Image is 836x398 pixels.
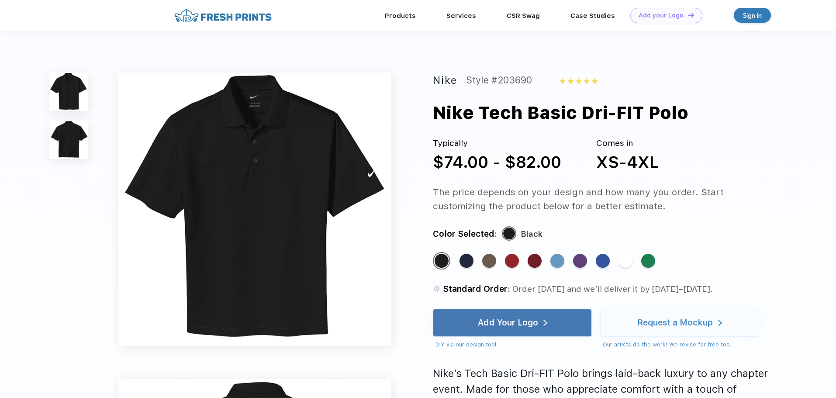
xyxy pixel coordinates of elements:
[718,320,722,326] img: white arrow
[505,254,519,268] div: Pro Red
[576,78,581,83] img: yellow_star.svg
[49,73,88,111] img: func=resize&h=100
[385,12,416,20] a: Products
[118,73,391,346] img: func=resize&h=640
[596,254,610,268] div: Varsity Royal
[478,318,538,327] div: Add Your Logo
[592,78,597,83] img: yellow_star.svg
[596,137,659,150] div: Comes in
[543,320,547,326] img: white arrow
[433,227,497,241] div: Color Selected:
[433,285,441,293] img: standard order
[637,318,713,327] div: Request a Mockup
[584,78,589,83] img: yellow_star.svg
[435,340,592,349] div: DIY via our design tool.
[433,137,561,150] div: Typically
[568,78,573,83] img: yellow_star.svg
[743,10,762,21] div: Sign in
[734,8,771,23] a: Sign in
[573,254,587,268] div: Varsity Purple
[641,254,655,268] div: Luck Green
[433,150,561,174] div: $74.00 - $82.00
[435,254,449,268] div: Black
[528,254,542,268] div: Team Red
[433,185,776,213] div: The price depends on your design and how many you order. Start customizing the product below for ...
[639,12,684,19] div: Add your Logo
[433,100,688,126] div: Nike Tech Basic Dri-FIT Polo
[596,150,659,174] div: XS-4XL
[172,8,274,23] img: fo%20logo%202.webp
[433,73,457,88] div: Nike
[550,254,564,268] div: University Blue
[688,13,694,17] img: DT
[482,254,496,268] div: Olive Khaki
[603,340,759,349] div: Our artists do the work! We revise for free too.
[466,73,532,88] div: Style #203690
[443,284,510,294] span: Standard Order:
[49,121,88,159] img: func=resize&h=100
[521,227,542,241] div: Black
[459,254,473,268] div: Midnight Navy
[512,284,713,294] span: Order [DATE] and we’ll deliver it by [DATE]–[DATE].
[560,78,565,83] img: yellow_star.svg
[618,254,632,268] div: White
